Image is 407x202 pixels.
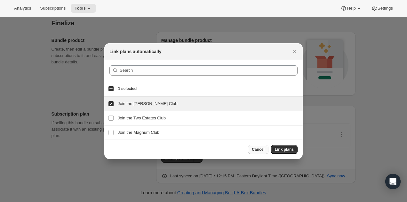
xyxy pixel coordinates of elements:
span: Tools [75,6,86,11]
button: Subscriptions [36,4,69,13]
div: Open Intercom Messenger [385,174,401,189]
h3: Join the Magnum Club [118,129,299,136]
button: Close [290,47,299,56]
input: Search [120,65,298,76]
span: 1 selected [118,86,137,91]
button: Analytics [10,4,35,13]
button: Settings [367,4,397,13]
button: Help [337,4,366,13]
h2: Link plans automatically [109,48,162,55]
span: Cancel [252,147,264,152]
h3: Join the Two Estates Club [118,115,299,121]
span: Analytics [14,6,31,11]
span: Link plans [275,147,294,152]
button: Tools [71,4,96,13]
span: Settings [378,6,393,11]
h3: Join the [PERSON_NAME] Club [118,101,299,107]
span: Subscriptions [40,6,66,11]
button: Cancel [248,145,268,154]
button: Link plans [271,145,298,154]
span: Help [347,6,355,11]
